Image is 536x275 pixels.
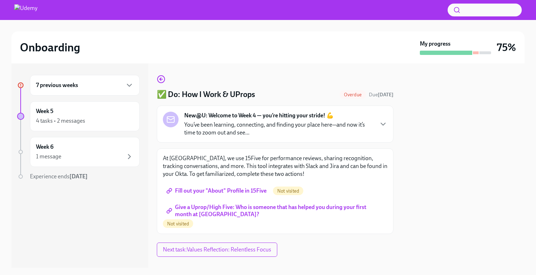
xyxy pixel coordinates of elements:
[163,221,193,226] span: Not visited
[30,173,88,180] span: Experience ends
[157,243,277,257] button: Next task:Values Reflection: Relentless Focus
[157,89,255,100] h4: ✅ Do: How I Work & UProps
[184,112,334,119] strong: New@U: Welcome to Week 4 — you’re hitting your stride! 💪
[36,117,85,125] div: 4 tasks • 2 messages
[163,204,387,218] a: Give a Uprop/High Five: Who is someone that has helped you during your first month at [GEOGRAPHIC...
[36,107,53,115] h6: Week 5
[36,153,61,161] div: 1 message
[17,137,140,167] a: Week 61 message
[17,101,140,131] a: Week 54 tasks • 2 messages
[36,143,53,151] h6: Week 6
[163,246,271,253] span: Next task : Values Reflection: Relentless Focus
[184,121,373,137] p: You’ve been learning, connecting, and finding your place here—and now it’s time to zoom out and s...
[168,187,267,194] span: Fill out your "About" Profile in 15Five
[69,173,88,180] strong: [DATE]
[163,154,387,178] p: At [GEOGRAPHIC_DATA], we use 15Five for performance reviews, sharing recognition, tracking conver...
[30,75,140,96] div: 7 previous weeks
[420,40,450,48] strong: My progress
[497,41,516,54] h3: 75%
[20,40,80,55] h2: Onboarding
[36,81,78,89] h6: 7 previous weeks
[378,92,393,98] strong: [DATE]
[369,92,393,98] span: Due
[163,184,272,198] a: Fill out your "About" Profile in 15Five
[168,207,382,214] span: Give a Uprop/High Five: Who is someone that has helped you during your first month at [GEOGRAPHIC...
[14,4,37,16] img: Udemy
[340,92,366,97] span: Overdue
[273,188,303,194] span: Not visited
